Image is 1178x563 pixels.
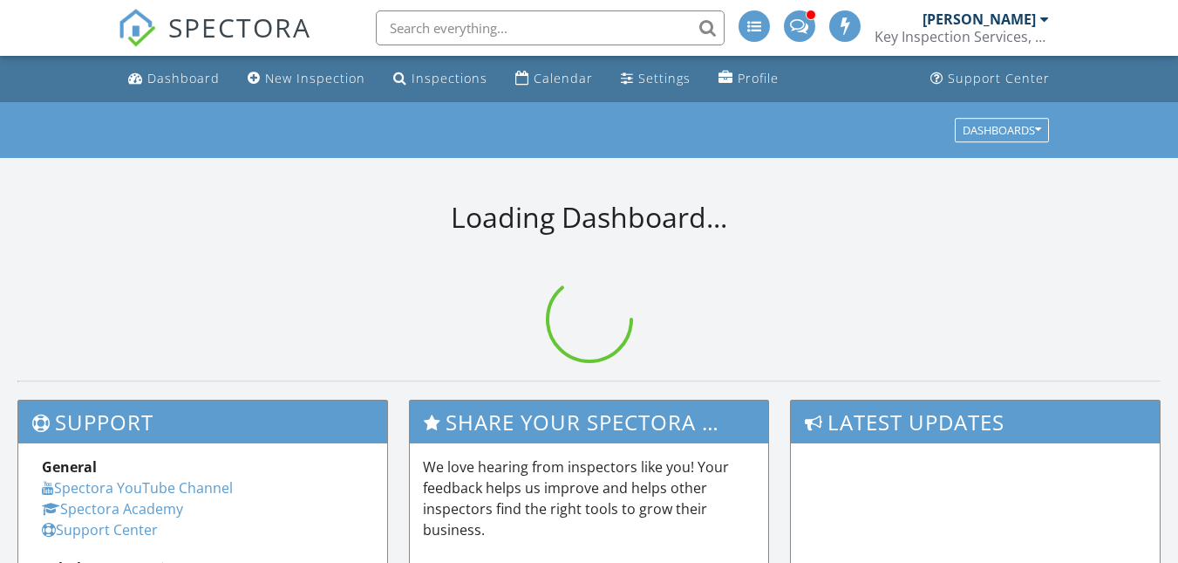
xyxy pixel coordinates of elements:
button: Dashboards [955,118,1049,142]
div: Dashboard [147,70,220,86]
a: Settings [614,63,698,95]
a: Calendar [508,63,600,95]
div: Support Center [948,70,1050,86]
a: Inspections [386,63,494,95]
div: Key Inspection Services, LLC [875,28,1049,45]
a: Support Center [42,520,158,539]
h3: Latest Updates [791,401,1160,443]
div: Dashboards [963,124,1041,136]
div: Inspections [412,70,487,86]
a: Profile [712,63,786,95]
h3: Support [18,401,387,443]
a: Dashboard [121,63,227,95]
p: We love hearing from inspectors like you! Your feedback helps us improve and helps other inspecto... [423,457,755,540]
input: Search everything... [376,10,725,45]
div: [PERSON_NAME] [923,10,1036,28]
a: Support Center [923,63,1057,95]
div: Calendar [534,70,593,86]
div: Settings [638,70,691,86]
a: New Inspection [241,63,372,95]
strong: General [42,457,97,477]
a: Spectora YouTube Channel [42,478,233,498]
div: Profile [738,70,779,86]
span: SPECTORA [168,9,311,45]
div: New Inspection [265,70,365,86]
a: Spectora Academy [42,499,183,518]
img: The Best Home Inspection Software - Spectora [118,9,156,47]
a: SPECTORA [118,24,311,60]
h3: Share Your Spectora Experience [410,401,768,443]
